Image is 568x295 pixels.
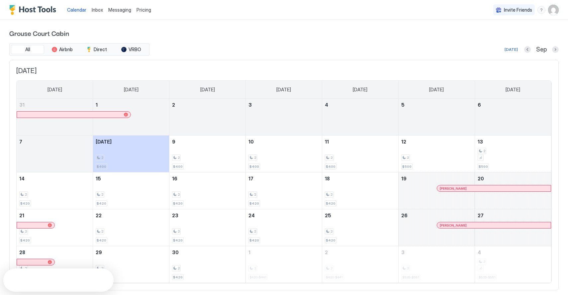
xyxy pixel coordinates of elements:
span: 30 [172,249,179,255]
a: September 20, 2025 [475,172,551,185]
a: Friday [423,81,450,99]
a: October 4, 2025 [475,246,551,258]
a: October 1, 2025 [246,246,322,258]
span: 4 [325,102,328,108]
span: $420 [249,238,259,243]
span: 21 [19,213,24,218]
span: Sep [536,46,547,53]
span: $400 [97,164,106,169]
a: September 2, 2025 [169,99,245,111]
td: September 20, 2025 [475,172,551,209]
a: October 2, 2025 [322,246,398,258]
td: September 2, 2025 [169,99,246,136]
span: 2 [254,192,256,197]
span: 2 [25,229,27,234]
span: Inbox [92,7,103,13]
a: September 12, 2025 [399,136,475,148]
a: September 29, 2025 [93,246,169,258]
span: 17 [248,176,253,181]
a: Saturday [499,81,527,99]
span: 27 [478,213,484,218]
span: Grouse Court Cabin [9,28,559,38]
span: 2 [178,229,180,234]
a: September 16, 2025 [169,172,245,185]
a: September 5, 2025 [399,99,475,111]
td: September 1, 2025 [93,99,169,136]
td: September 4, 2025 [322,99,398,136]
span: [DATE] [124,87,139,93]
span: 19 [401,176,407,181]
td: September 21, 2025 [17,209,93,246]
span: $420 [173,201,183,206]
td: September 29, 2025 [93,246,169,283]
span: 31 [19,102,25,108]
span: 2 [254,155,256,160]
button: [DATE] [504,46,519,53]
span: 15 [96,176,101,181]
a: September 25, 2025 [322,209,398,222]
td: October 2, 2025 [322,246,398,283]
td: September 27, 2025 [475,209,551,246]
td: October 4, 2025 [475,246,551,283]
td: September 22, 2025 [93,209,169,246]
span: $420 [97,201,106,206]
td: September 10, 2025 [246,136,322,172]
span: Messaging [108,7,131,13]
td: August 31, 2025 [17,99,93,136]
td: September 7, 2025 [17,136,93,172]
a: Tuesday [194,81,222,99]
span: Invite Friends [504,7,532,13]
a: September 7, 2025 [17,136,93,148]
td: September 11, 2025 [322,136,398,172]
a: September 3, 2025 [246,99,322,111]
span: [DATE] [200,87,215,93]
a: September 13, 2025 [475,136,551,148]
button: Direct [80,45,113,54]
td: September 19, 2025 [398,172,475,209]
td: September 14, 2025 [17,172,93,209]
span: 2 [25,192,27,197]
a: September 4, 2025 [322,99,398,111]
td: September 8, 2025 [93,136,169,172]
span: 2 [101,229,103,234]
span: $420 [20,238,30,243]
span: [DATE] [506,87,520,93]
td: September 25, 2025 [322,209,398,246]
span: 2 [178,155,180,160]
a: September 8, 2025 [93,136,169,148]
a: September 26, 2025 [399,209,475,222]
a: September 17, 2025 [246,172,322,185]
span: Airbnb [59,47,73,52]
td: September 16, 2025 [169,172,246,209]
td: September 17, 2025 [246,172,322,209]
a: Messaging [108,6,131,13]
td: September 28, 2025 [17,246,93,283]
div: [DATE] [505,47,518,52]
a: September 10, 2025 [246,136,322,148]
a: September 24, 2025 [246,209,322,222]
td: October 3, 2025 [398,246,475,283]
a: Calendar [67,6,86,13]
span: 2 [483,149,485,153]
td: September 12, 2025 [398,136,475,172]
span: [DATE] [276,87,291,93]
span: 10 [248,139,254,145]
td: September 5, 2025 [398,99,475,136]
span: 1 [96,102,98,108]
button: Previous month [524,46,531,53]
span: 5 [401,102,405,108]
a: September 1, 2025 [93,99,169,111]
div: User profile [548,5,559,15]
span: 2 [254,229,256,234]
span: [DATE] [353,87,367,93]
span: 2 [331,192,332,197]
span: 24 [248,213,255,218]
a: August 31, 2025 [17,99,93,111]
span: $420 [97,238,106,243]
a: September 30, 2025 [169,246,245,258]
a: Sunday [41,81,69,99]
span: 2 [331,229,332,234]
iframe: Intercom live chat discovery launcher [3,268,114,292]
span: [DATE] [16,67,552,75]
span: [DATE] [47,87,62,93]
